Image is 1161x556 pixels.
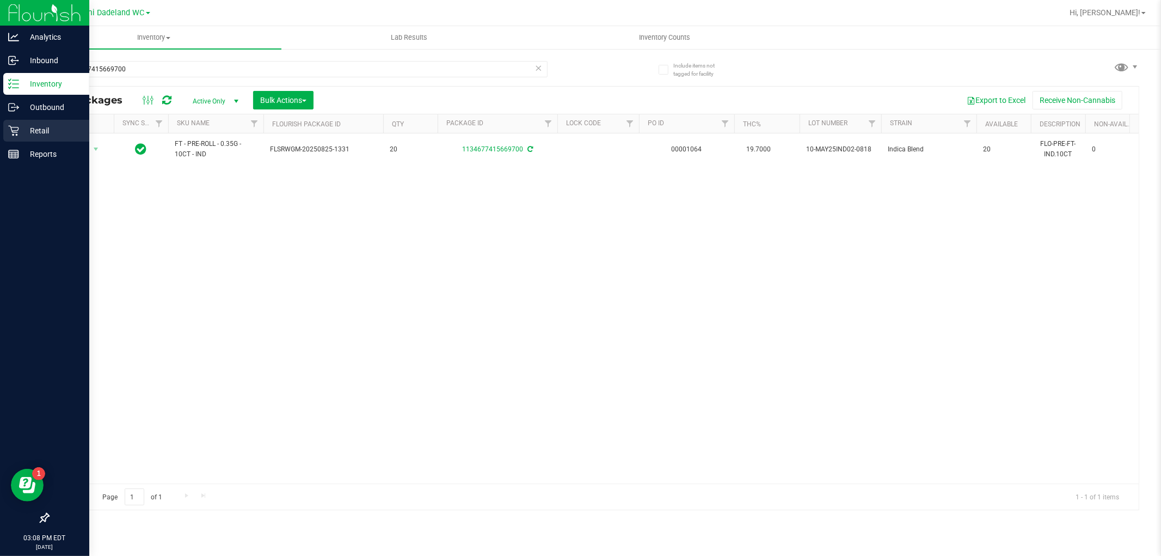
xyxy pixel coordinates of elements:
[272,120,341,128] a: Flourish Package ID
[19,124,84,137] p: Retail
[26,33,281,42] span: Inventory
[57,94,133,106] span: All Packages
[985,120,1018,128] a: Available
[19,101,84,114] p: Outbound
[19,77,84,90] p: Inventory
[245,114,263,133] a: Filter
[5,533,84,543] p: 03:08 PM EDT
[390,144,431,155] span: 20
[960,91,1033,109] button: Export to Excel
[5,543,84,551] p: [DATE]
[526,145,533,153] span: Sync from Compliance System
[888,144,970,155] span: Indica Blend
[743,120,761,128] a: THC%
[648,119,664,127] a: PO ID
[8,149,19,160] inline-svg: Reports
[1092,144,1133,155] span: 0
[446,119,483,127] a: Package ID
[89,142,103,157] span: select
[863,114,881,133] a: Filter
[808,119,847,127] a: Lot Number
[19,54,84,67] p: Inbound
[537,26,792,49] a: Inventory Counts
[741,142,776,157] span: 19.7000
[93,488,171,505] span: Page of 1
[19,148,84,161] p: Reports
[177,119,210,127] a: SKU Name
[32,467,45,480] iframe: Resource center unread badge
[1094,120,1142,128] a: Non-Available
[621,114,639,133] a: Filter
[539,114,557,133] a: Filter
[8,55,19,66] inline-svg: Inbound
[806,144,875,155] span: 10-MAY25IND02-0818
[175,139,257,160] span: FT - PRE-ROLL - 0.35G - 10CT - IND
[72,8,145,17] span: Miami Dadeland WC
[672,145,702,153] a: 00001064
[1033,91,1122,109] button: Receive Non-Cannabis
[8,78,19,89] inline-svg: Inventory
[11,469,44,502] iframe: Resource center
[48,61,548,77] input: Search Package ID, Item Name, SKU, Lot or Part Number...
[983,144,1024,155] span: 20
[566,119,601,127] a: Lock Code
[673,62,728,78] span: Include items not tagged for facility
[253,91,314,109] button: Bulk Actions
[260,96,306,105] span: Bulk Actions
[716,114,734,133] a: Filter
[1070,8,1140,17] span: Hi, [PERSON_NAME]!
[281,26,537,49] a: Lab Results
[8,32,19,42] inline-svg: Analytics
[1067,488,1128,505] span: 1 - 1 of 1 items
[535,61,543,75] span: Clear
[959,114,976,133] a: Filter
[150,114,168,133] a: Filter
[1037,138,1079,161] div: FLO-PRE-FT-IND.10CT
[1040,120,1080,128] a: Description
[8,102,19,113] inline-svg: Outbound
[125,488,144,505] input: 1
[462,145,523,153] a: 1134677415669700
[376,33,442,42] span: Lab Results
[8,125,19,136] inline-svg: Retail
[122,119,164,127] a: Sync Status
[136,142,147,157] span: In Sync
[270,144,377,155] span: FLSRWGM-20250825-1331
[890,119,912,127] a: Strain
[26,26,281,49] a: Inventory
[392,120,404,128] a: Qty
[624,33,705,42] span: Inventory Counts
[19,30,84,44] p: Analytics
